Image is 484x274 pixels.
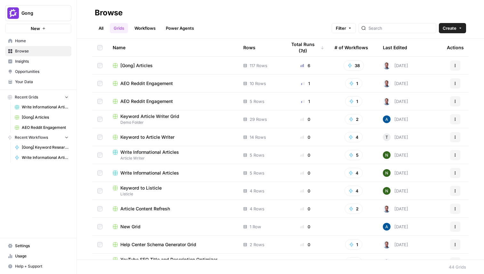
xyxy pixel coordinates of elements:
[113,185,233,197] a: Keyword to ListicleListicle
[5,251,71,261] a: Usage
[15,253,69,259] span: Usage
[383,151,391,159] img: g4o9tbhziz0738ibrok3k9f5ina6
[383,187,408,195] div: [DATE]
[447,39,464,56] div: Actions
[383,80,408,87] div: [DATE]
[250,170,264,176] span: 5 Rows
[344,186,363,196] button: 4
[286,259,324,266] div: 0
[15,243,69,249] span: Settings
[345,257,363,268] button: 2
[383,151,408,159] div: [DATE]
[120,185,162,191] span: Keyword to Listicle
[120,113,179,120] span: Keyword Article Writer Grid
[5,133,71,142] button: Recent Workflows
[113,113,233,125] a: Keyword Article Writer GridDemo Folder
[5,241,71,251] a: Settings
[439,23,466,33] button: Create
[250,80,266,87] span: 10 Rows
[286,98,324,105] div: 1
[335,39,368,56] div: # of Workflows
[250,62,267,69] span: 117 Rows
[113,149,233,161] a: Write Informational ArticlesArticle Writer
[12,153,71,163] a: Write Informational Article Body
[286,206,324,212] div: 0
[15,135,48,140] span: Recent Workflows
[250,206,264,212] span: 4 Rows
[383,259,408,266] div: [DATE]
[120,149,179,155] span: Write Informational Articles
[15,59,69,64] span: Insights
[15,79,69,85] span: Your Data
[344,132,363,142] button: 4
[162,23,198,33] a: Power Agents
[21,10,60,16] span: Gong
[383,133,408,141] div: [DATE]
[5,56,71,67] a: Insights
[5,24,71,33] button: New
[345,150,363,160] button: 5
[5,36,71,46] a: Home
[7,7,19,19] img: Gong Logo
[383,80,391,87] img: bf076u973kud3p63l3g8gndu11n6
[385,134,388,140] span: T
[113,134,233,140] a: Keyword to Article Writer
[383,98,391,105] img: bf076u973kud3p63l3g8gndu11n6
[383,115,408,123] div: [DATE]
[120,223,141,230] span: New Grid
[344,168,363,178] button: 4
[286,134,324,140] div: 0
[250,241,264,248] span: 2 Rows
[336,25,346,31] span: Filter
[250,259,261,266] span: 1 Row
[383,169,391,177] img: g4o9tbhziz0738ibrok3k9f5ina6
[113,155,233,161] span: Article Writer
[113,98,233,105] a: AEO Reddit Engagement
[22,155,69,160] span: Write Informational Article Body
[113,191,233,197] span: Listicle
[12,142,71,153] a: [Gong] Keyword Research
[443,25,456,31] span: Create
[345,114,363,124] button: 2
[113,120,233,125] span: Demo Folder
[113,39,233,56] div: Name
[250,188,264,194] span: 4 Rows
[345,239,362,250] button: 1
[113,62,233,69] a: [Gong] Articles
[383,62,391,69] img: bf076u973kud3p63l3g8gndu11n6
[113,256,233,269] a: YouTube SEO Title and Description OptimizerYouTube Workflows
[368,25,433,31] input: Search
[15,263,69,269] span: Help + Support
[286,39,324,56] div: Total Runs (7d)
[383,241,391,248] img: bf076u973kud3p63l3g8gndu11n6
[383,205,391,213] img: bf076u973kud3p63l3g8gndu11n6
[120,170,179,176] span: Write Informational Articles
[345,96,362,106] button: 1
[131,23,159,33] a: Workflows
[286,80,324,87] div: 1
[383,223,391,231] img: he81ibor8lsei4p3qvg4ugbvimgp
[113,206,233,212] a: Article Content Refresh
[383,169,408,177] div: [DATE]
[383,241,408,248] div: [DATE]
[22,125,69,130] span: AEO Reddit Engagement
[250,134,266,140] span: 14 Rows
[383,259,391,266] img: bf076u973kud3p63l3g8gndu11n6
[286,223,324,230] div: 0
[22,114,69,120] span: [Gong] Articles
[286,188,324,194] div: 0
[345,78,362,89] button: 1
[383,187,391,195] img: g4o9tbhziz0738ibrok3k9f5ina6
[5,92,71,102] button: Recent Grids
[286,116,324,122] div: 0
[345,204,363,214] button: 2
[286,241,324,248] div: 0
[383,115,391,123] img: he81ibor8lsei4p3qvg4ugbvimgp
[120,62,153,69] span: [Gong] Articles
[286,62,324,69] div: 6
[5,5,71,21] button: Workspace: Gong
[383,39,407,56] div: Last Edited
[95,23,107,33] a: All
[250,116,267,122] span: 29 Rows
[15,69,69,74] span: Opportunities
